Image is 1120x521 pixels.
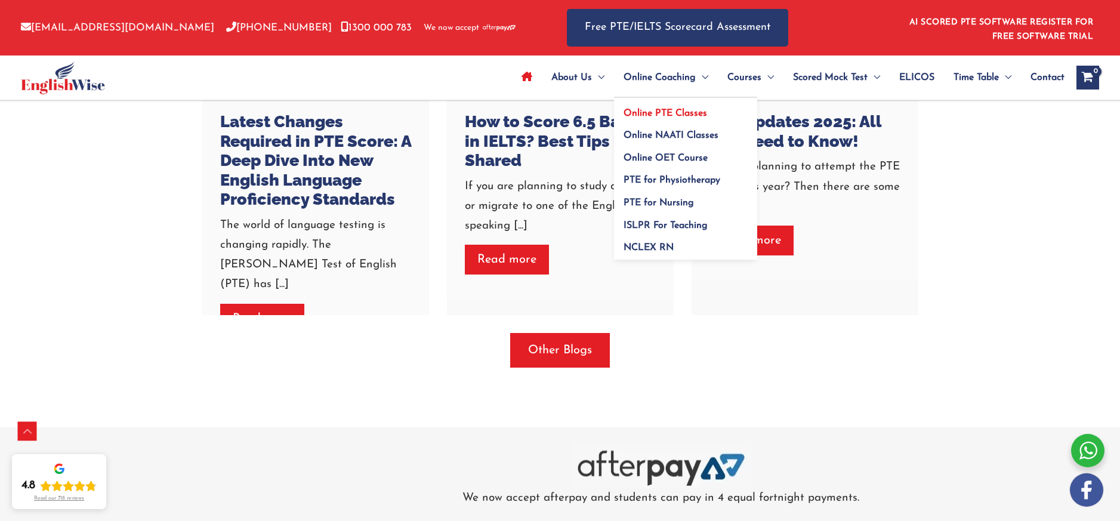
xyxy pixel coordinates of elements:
span: ELICOS [899,57,934,98]
span: NCLEX RN [624,243,674,252]
h4: PTE Updates 2025: All You Need to Know! [709,112,900,151]
span: PTE for Nursing [624,198,694,208]
a: [PHONE_NUMBER] [226,23,332,33]
span: About Us [551,57,592,98]
p: The world of language testing is changing rapidly. The [PERSON_NAME] Test of English (PTE) has [...] [220,215,411,295]
span: Online Coaching [624,57,696,98]
a: Online PTE Classes [614,98,757,121]
span: Online NAATI Classes [624,131,718,140]
div: Rating: 4.8 out of 5 [21,479,97,493]
span: Menu Toggle [761,57,774,98]
a: Free PTE/IELTS Scorecard Assessment [567,9,788,47]
a: PTE for Physiotherapy [614,165,757,188]
span: ISLPR For Teaching [624,221,708,230]
a: PTE for Nursing [614,188,757,211]
img: cropped-ew-logo [21,61,105,94]
a: Online NAATI Classes [614,121,757,143]
a: Contact [1021,57,1065,98]
span: Menu Toggle [696,57,708,98]
a: ELICOS [890,57,944,98]
span: Courses [727,57,761,98]
span: Menu Toggle [592,57,604,98]
button: Other Blogs [510,333,610,368]
a: Read more [465,245,549,275]
a: Online CoachingMenu Toggle [614,57,718,98]
a: AI SCORED PTE SOFTWARE REGISTER FOR FREE SOFTWARE TRIAL [909,18,1094,41]
a: NCLEX RN [614,233,757,260]
a: 1300 000 783 [341,23,412,33]
span: Online OET Course [624,153,708,163]
p: If you are planning to study abroad or migrate to one of the English speaking [...] [465,177,656,236]
div: Read our 718 reviews [34,495,84,502]
a: Read more [220,304,304,334]
span: PTE for Physiotherapy [624,175,720,185]
a: View Shopping Cart, empty [1076,66,1099,90]
nav: Site Navigation: Main Menu [512,57,1065,98]
img: afterpay2-1 [572,442,751,488]
span: Time Table [954,57,999,98]
span: Online PTE Classes [624,109,707,118]
img: Afterpay-Logo [483,24,516,31]
a: ISLPR For Teaching [614,210,757,233]
span: Menu Toggle [868,57,880,98]
p: We now accept afterpay and students can pay in 4 equal fortnight payments. [355,488,967,508]
a: [EMAIL_ADDRESS][DOMAIN_NAME] [21,23,214,33]
p: Are you planning to attempt the PTE exam this year? Then there are some things [...] [709,157,900,217]
a: Online OET Course [614,143,757,165]
span: Scored Mock Test [793,57,868,98]
a: Time TableMenu Toggle [944,57,1021,98]
span: Menu Toggle [999,57,1011,98]
div: 4.8 [21,479,35,493]
aside: Header Widget 1 [902,8,1099,47]
h4: How to Score 6.5 Band in IELTS? Best Tips Shared [465,112,656,170]
img: white-facebook.png [1070,473,1103,507]
h4: Latest Changes Required in PTE Score: A Deep Dive Into New English Language Proficiency Standards [220,112,411,209]
a: Scored Mock TestMenu Toggle [783,57,890,98]
span: Other Blogs [528,342,592,359]
span: We now accept [424,22,479,34]
span: Contact [1030,57,1065,98]
a: CoursesMenu Toggle [718,57,783,98]
a: About UsMenu Toggle [542,57,614,98]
